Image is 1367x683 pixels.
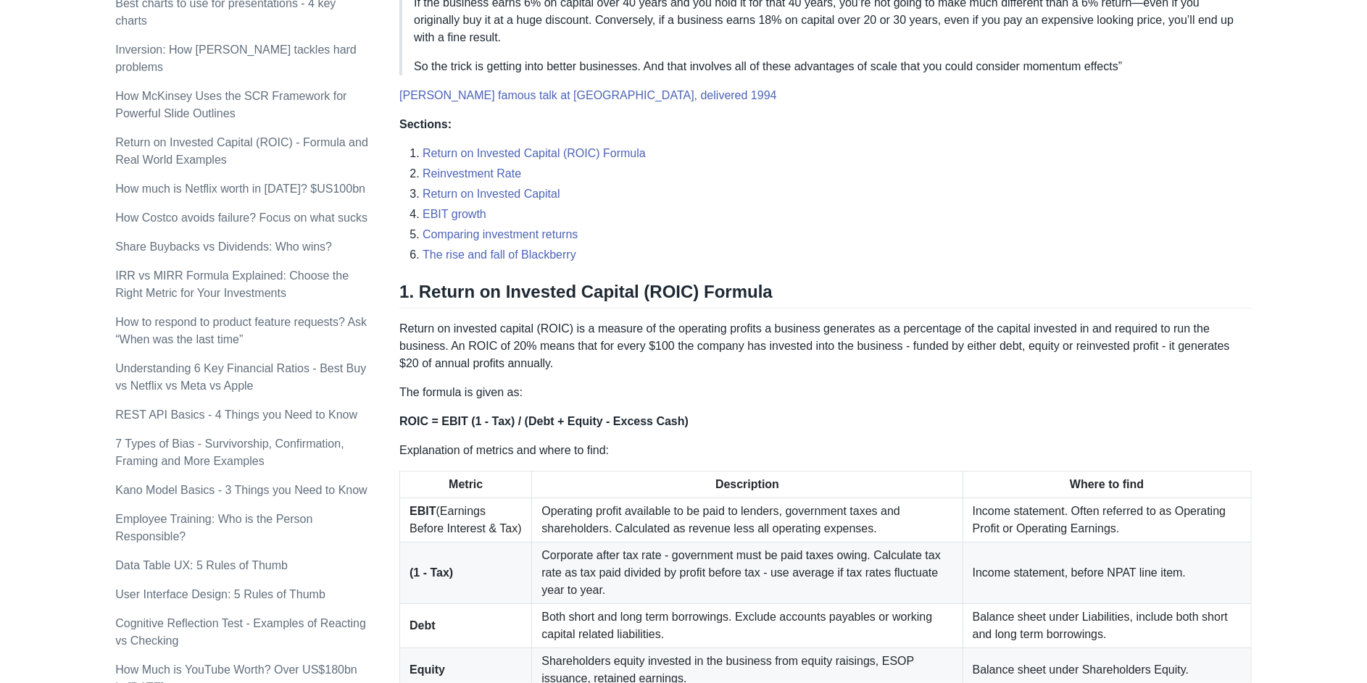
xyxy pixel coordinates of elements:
[410,566,453,579] strong: (1 - Tax)
[115,408,357,421] a: REST API Basics - 4 Things you Need to Know
[400,498,532,542] td: (Earnings Before Interest & Tax)
[115,484,367,496] a: Kano Model Basics - 3 Things you Need to Know
[399,415,689,427] strong: ROIC = EBIT (1 - Tax) / (Debt + Equity - Excess Cash)
[410,619,436,632] strong: Debt
[963,604,1251,648] td: Balance sheet under Liabilities, include both short and long term borrowings.
[115,617,366,647] a: Cognitive Reflection Test - Examples of Reacting vs Checking
[423,208,486,220] a: EBIT growth
[532,604,963,648] td: Both short and long term borrowings. Exclude accounts payables or working capital related liabili...
[532,542,963,604] td: Corporate after tax rate - government must be paid taxes owing. Calculate tax rate as tax paid di...
[399,384,1252,401] p: The formula is given as:
[115,43,357,73] a: Inversion: How [PERSON_NAME] tackles hard problems
[115,362,366,392] a: Understanding 6 Key Financial Ratios - Best Buy vs Netflix vs Meta vs Apple
[399,118,452,130] strong: Sections:
[410,663,445,676] strong: Equity
[115,588,325,600] a: User Interface Design: 5 Rules of Thumb
[423,147,646,159] a: Return on Invested Capital (ROIC) Formula
[115,559,288,571] a: Data Table UX: 5 Rules of Thumb
[115,269,349,299] a: IRR vs MIRR Formula Explained: Choose the Right Metric for Your Investments
[115,183,365,195] a: How much is Netflix worth in [DATE]? $US100bn
[963,472,1251,498] th: Where to find
[399,89,776,101] a: [PERSON_NAME] famous talk at [GEOGRAPHIC_DATA], delivered 1994
[423,167,521,180] a: Reinvestment Rate
[414,58,1240,75] p: So the trick is getting into better businesses. And that involves all of these advantages of scal...
[399,442,1252,459] p: Explanation of metrics and where to find:
[423,248,576,261] a: The rise and fall of Blackberry
[410,505,436,517] strong: EBIT
[399,281,1252,309] h2: 1. Return on Invested Capital (ROIC) Formula
[399,320,1252,372] p: Return on invested capital (ROIC) is a measure of the operating profits a business generates as a...
[115,211,367,224] a: How Costco avoids failure? Focus on what sucks
[115,240,332,253] a: Share Buybacks vs Dividends: Who wins?
[532,498,963,542] td: Operating profit available to be paid to lenders, government taxes and shareholders. Calculated a...
[115,136,368,166] a: Return on Invested Capital (ROIC) - Formula and Real World Examples
[423,188,560,200] a: Return on Invested Capital
[963,498,1251,542] td: Income statement. Often referred to as Operating Profit or Operating Earnings.
[423,228,578,240] a: Comparing investment returns
[532,472,963,498] th: Description
[115,316,367,345] a: How to respond to product feature requests? Ask “When was the last time”
[963,542,1251,604] td: Income statement, before NPAT line item.
[400,472,532,498] th: Metric
[115,90,346,120] a: How McKinsey Uses the SCR Framework for Powerful Slide Outlines
[115,437,344,467] a: 7 Types of Bias - Survivorship, Confirmation, Framing and More Examples
[115,513,312,542] a: Employee Training: Who is the Person Responsible?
